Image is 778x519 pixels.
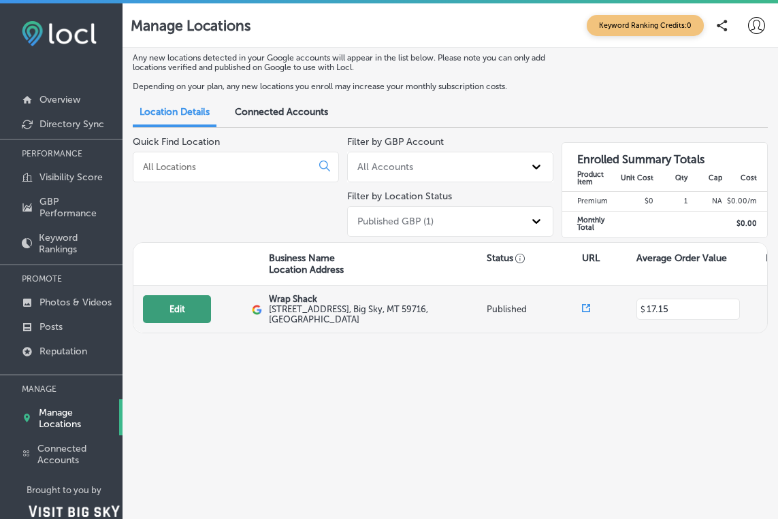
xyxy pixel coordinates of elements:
div: All Accounts [357,161,413,173]
td: $ 0.00 [723,211,767,237]
th: Qty [654,166,689,192]
img: logo [252,305,262,315]
th: Cost [723,166,767,192]
input: All Locations [142,161,308,173]
label: Quick Find Location [133,136,220,148]
strong: Product Item [577,170,604,186]
label: [STREET_ADDRESS] , Big Sky, MT 59716, [GEOGRAPHIC_DATA] [269,304,483,324]
p: Depending on your plan, any new locations you enroll may increase your monthly subscription costs. [133,82,545,91]
th: Unit Cost [619,166,654,192]
p: Posts [39,321,63,333]
div: Published GBP (1) [357,216,434,227]
p: Any new locations detected in your Google accounts will appear in the list below. Please note you... [133,53,545,72]
p: Manage Locations [131,17,250,34]
p: GBP Performance [39,196,116,219]
label: Filter by GBP Account [347,136,444,148]
td: NA [688,192,723,211]
p: Overview [39,94,80,105]
span: Location Details [140,106,210,118]
p: Connected Accounts [37,443,116,466]
p: Reputation [39,346,87,357]
p: URL [582,252,600,264]
td: Monthly Total [562,211,619,237]
p: Manage Locations [39,407,114,430]
td: $ 0.00 /m [723,192,767,211]
p: Brought to you by [27,485,123,495]
p: Average Order Value [636,252,727,264]
p: Visibility Score [39,171,103,183]
p: Business Name Location Address [269,252,344,275]
p: $ [641,305,645,314]
h3: Enrolled Summary Totals [562,143,767,166]
span: Keyword Ranking Credits: 0 [587,15,704,36]
span: Connected Accounts [235,106,328,118]
p: Status [487,252,582,264]
td: 1 [654,192,689,211]
p: Keyword Rankings [39,232,116,255]
p: Photos & Videos [39,297,112,308]
button: Edit [143,295,211,323]
td: Premium [562,192,619,211]
td: $0 [619,192,654,211]
p: Wrap Shack [269,294,483,304]
p: Directory Sync [39,118,104,130]
p: Published [487,304,582,314]
img: fda3e92497d09a02dc62c9cd864e3231.png [22,21,97,46]
label: Filter by Location Status [347,190,452,202]
th: Cap [688,166,723,192]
